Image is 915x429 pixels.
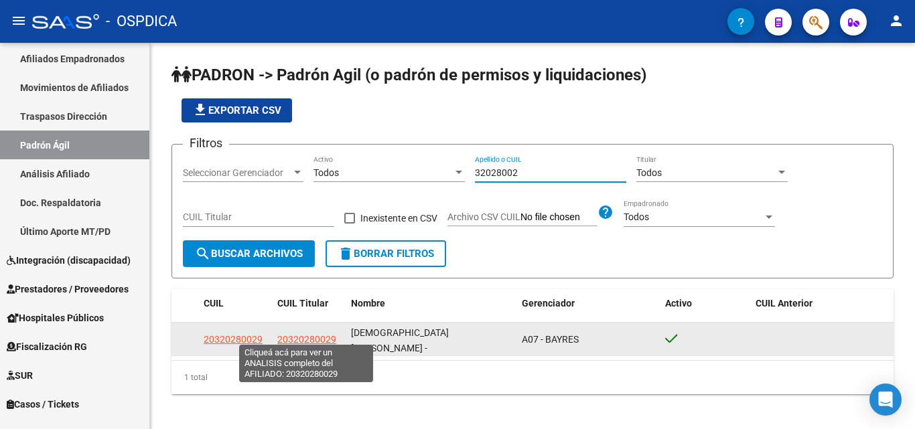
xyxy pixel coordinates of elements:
[346,289,516,318] datatable-header-cell: Nombre
[660,289,750,318] datatable-header-cell: Activo
[665,298,692,309] span: Activo
[750,289,894,318] datatable-header-cell: CUIL Anterior
[106,7,177,36] span: - OSPDICA
[272,289,346,318] datatable-header-cell: CUIL Titular
[447,211,520,222] span: Archivo CSV CUIL
[888,13,904,29] mat-icon: person
[756,298,813,309] span: CUIL Anterior
[522,298,575,309] span: Gerenciador
[198,289,272,318] datatable-header-cell: CUIL
[192,104,281,116] span: Exportar CSV
[195,248,303,260] span: Buscar Archivos
[636,167,662,178] span: Todos
[522,334,579,345] span: A07 - BAYRES
[7,339,87,354] span: Fiscalización RG
[869,383,902,416] div: Open Intercom Messenger
[313,167,339,178] span: Todos
[7,397,79,412] span: Casos / Tickets
[277,298,328,309] span: CUIL Titular
[7,311,104,325] span: Hospitales Públicos
[11,13,27,29] mat-icon: menu
[338,246,354,262] mat-icon: delete
[597,204,614,220] mat-icon: help
[7,253,131,268] span: Integración (discapacidad)
[204,298,224,309] span: CUIL
[171,361,894,394] div: 1 total
[516,289,660,318] datatable-header-cell: Gerenciador
[351,298,385,309] span: Nombre
[520,211,597,224] input: Archivo CSV CUIL
[351,327,449,353] span: [DEMOGRAPHIC_DATA][PERSON_NAME] -
[192,102,208,118] mat-icon: file_download
[7,282,129,296] span: Prestadores / Proveedores
[7,368,33,383] span: SUR
[204,334,263,345] span: 20320280029
[171,66,646,84] span: PADRON -> Padrón Agil (o padrón de permisos y liquidaciones)
[183,167,291,179] span: Seleccionar Gerenciador
[624,211,649,222] span: Todos
[338,248,434,260] span: Borrar Filtros
[326,240,446,267] button: Borrar Filtros
[360,210,437,226] span: Inexistente en CSV
[195,246,211,262] mat-icon: search
[277,334,336,345] span: 20320280029
[183,240,315,267] button: Buscar Archivos
[183,134,229,153] h3: Filtros
[182,98,292,122] button: Exportar CSV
